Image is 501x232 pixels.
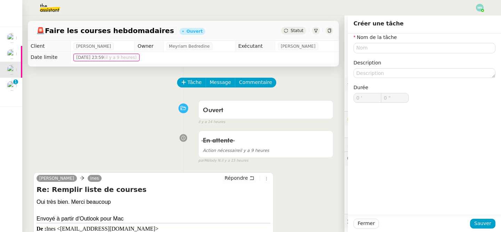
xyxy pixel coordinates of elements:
[90,176,99,181] span: Ines
[347,156,404,161] span: 💬
[347,114,392,122] span: 🔐
[347,218,434,224] span: 🕵️
[37,226,46,232] b: De :
[203,138,233,144] span: En attente
[353,219,379,229] button: Fermer
[135,41,163,52] td: Owner
[381,93,408,102] input: 0 sec
[344,214,501,228] div: 🕵️Autres demandes en cours 2
[203,148,240,153] span: Action nécessaire
[203,148,269,153] span: il y a 9 heures
[344,152,501,165] div: 💬Commentaires 2
[358,219,375,227] span: Fermer
[344,77,501,91] div: ⚙️Procédures
[76,54,136,61] span: [DATE] 23:59
[14,79,17,86] p: 1
[37,185,270,194] h4: Re: Remplir liste de courses
[28,41,71,52] td: Client
[188,78,202,86] span: Tâche
[36,27,174,34] span: Faire les courses hebdomadaires
[37,198,270,206] div: Oui très bien. Merci beaucoup
[198,158,204,164] span: par
[235,41,275,52] td: Exécutant
[222,174,257,182] button: Répondre
[13,79,18,84] nz-badge-sup: 1
[353,85,368,90] span: Durée
[347,80,383,88] span: ⚙️
[28,52,71,63] td: Date limite
[206,78,235,87] button: Message
[104,55,136,60] span: (il y a 9 heures)
[344,111,501,125] div: 🔐Données client
[239,78,272,86] span: Commentaire
[36,26,45,35] span: 🚨
[203,107,223,114] span: Ouvert
[235,78,276,87] button: Commentaire
[37,175,77,181] a: [PERSON_NAME]
[344,138,501,152] div: ⏲️Tâches 38:41
[353,20,404,27] span: Créer une tâche
[221,158,248,164] span: il y a 15 heures
[353,43,495,53] input: Nom
[210,78,231,86] span: Message
[354,93,381,102] input: 0 min
[476,4,484,11] img: svg
[198,119,225,125] span: il y a 14 heures
[7,65,17,75] img: users%2FSOpzwpywf0ff3GVMrjy6wZgYrbV2%2Favatar%2F1615313811401.jpeg
[169,43,210,50] span: Meyriam Bedredine
[291,28,303,33] span: Statut
[7,81,17,91] img: users%2F9mvJqJUvllffspLsQzytnd0Nt4c2%2Favatar%2F82da88e3-d90d-4e39-b37d-dcb7941179ae
[225,175,248,181] span: Répondre
[353,34,397,40] label: Nom de la tâche
[281,43,316,50] span: [PERSON_NAME]
[470,219,495,229] button: Sauver
[37,215,270,223] p: Envoyé à partir d'Outlook pour Mac
[353,60,381,65] label: Description
[177,78,206,87] button: Tâche
[76,43,111,50] span: [PERSON_NAME]
[186,29,202,33] div: Ouvert
[7,49,17,59] img: users%2FW7e7b233WjXBv8y9FJp8PJv22Cs1%2Favatar%2F21b3669d-5595-472e-a0ea-de11407c45ae
[198,158,248,164] small: Mélody N.
[474,219,491,227] span: Sauver
[347,142,398,147] span: ⏲️
[7,33,17,43] img: users%2F9mvJqJUvllffspLsQzytnd0Nt4c2%2Favatar%2F82da88e3-d90d-4e39-b37d-dcb7941179ae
